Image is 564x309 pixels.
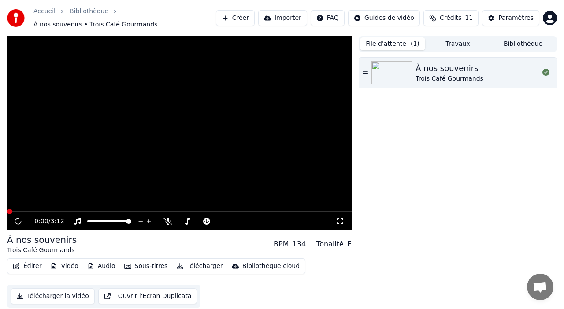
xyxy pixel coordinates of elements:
div: / [34,217,56,226]
button: Crédits11 [423,10,479,26]
span: 0:00 [34,217,48,226]
span: Crédits [440,14,461,22]
button: Vidéo [47,260,82,272]
button: Éditer [9,260,45,272]
div: Trois Café Gourmands [416,74,483,83]
button: Sous-titres [121,260,171,272]
div: E [347,239,352,249]
span: 11 [465,14,473,22]
div: À nos souvenirs [416,62,483,74]
button: Créer [216,10,255,26]
button: Guides de vidéo [348,10,420,26]
span: À nos souvenirs • Trois Café Gourmands [33,20,157,29]
div: Trois Café Gourmands [7,246,77,255]
div: Tonalité [316,239,344,249]
span: ( 1 ) [411,40,419,48]
div: Paramètres [498,14,534,22]
img: youka [7,9,25,27]
button: Bibliothèque [490,37,556,50]
button: File d'attente [360,37,425,50]
span: 3:12 [50,217,64,226]
button: Télécharger [173,260,226,272]
button: Ouvrir l'Ecran Duplicata [98,288,197,304]
button: Télécharger la vidéo [11,288,95,304]
div: BPM [274,239,289,249]
button: Travaux [425,37,490,50]
a: Accueil [33,7,56,16]
nav: breadcrumb [33,7,216,29]
button: Audio [84,260,119,272]
div: Ouvrir le chat [527,274,553,300]
button: Paramètres [482,10,539,26]
div: 134 [293,239,306,249]
button: Importer [258,10,307,26]
div: À nos souvenirs [7,234,77,246]
a: Bibliothèque [70,7,108,16]
button: FAQ [311,10,345,26]
div: Bibliothèque cloud [242,262,300,271]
